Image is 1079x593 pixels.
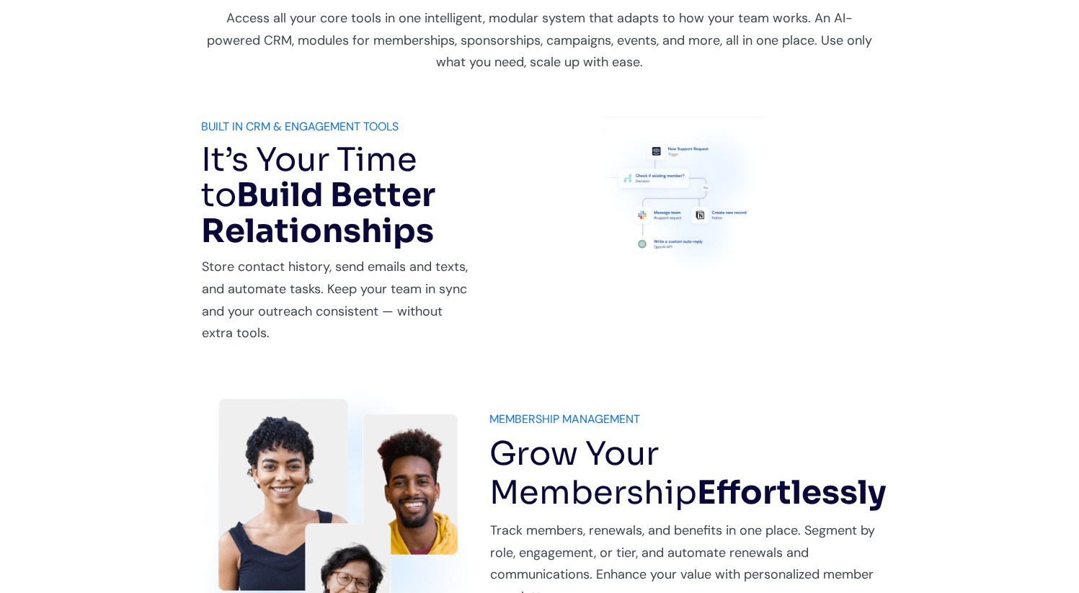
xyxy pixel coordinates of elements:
[202,256,475,344] p: Store contact history, send emails and texts, and automate tasks. Keep your team in sync and your...
[697,472,887,513] strong: Effortlessly
[201,117,475,136] div: BUILT IN CRM & ENGAGEMENT TOOLS
[489,409,879,429] div: MEMBERSHIP MANAGEMENT
[201,139,435,251] span: It’s Your Time to
[201,174,435,251] strong: Build Better Relationships
[489,434,879,512] h3: Grow Your Membership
